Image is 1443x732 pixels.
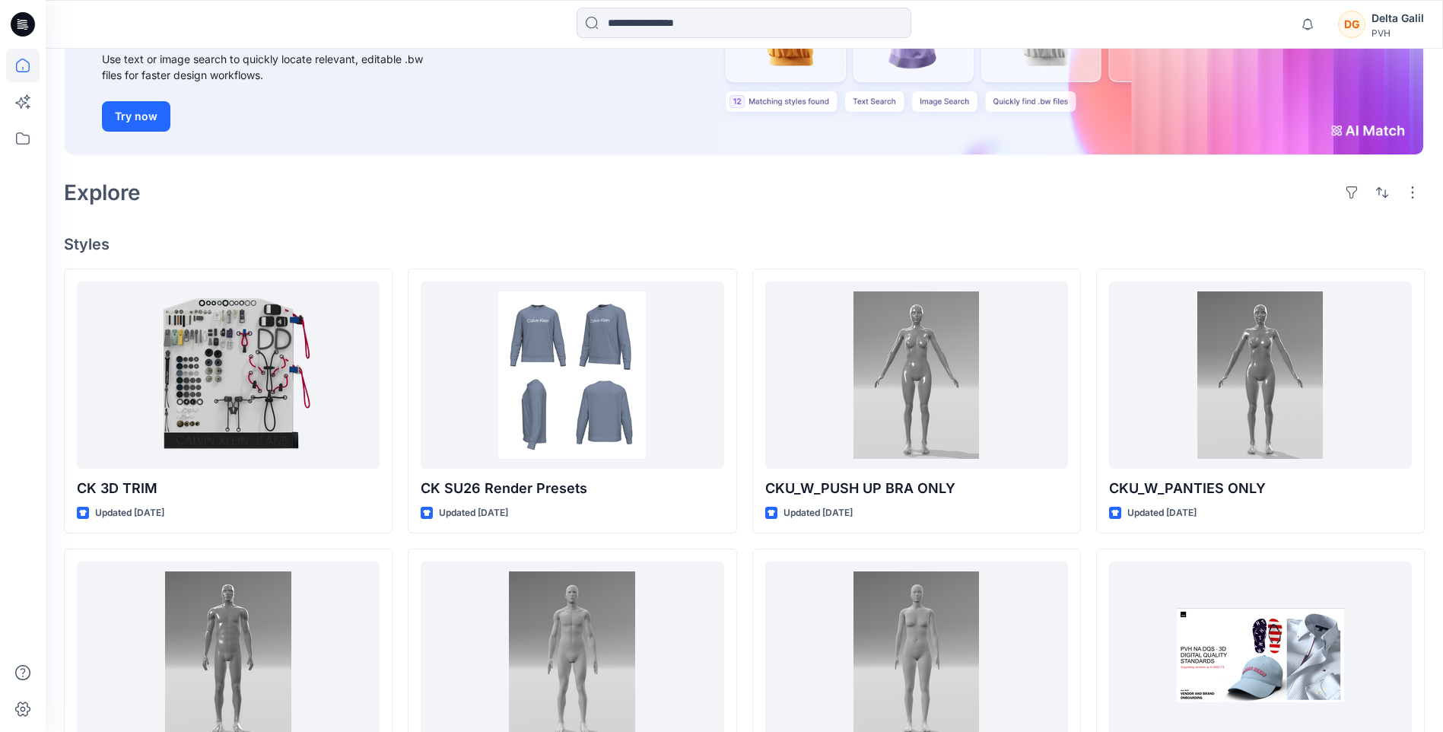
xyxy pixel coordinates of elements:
div: Use text or image search to quickly locate relevant, editable .bw files for faster design workflows. [102,51,444,83]
p: Updated [DATE] [783,505,853,521]
p: CKU_W_PANTIES ONLY [1109,478,1412,499]
p: CK SU26 Render Presets [421,478,723,499]
p: CKU_W_PUSH UP BRA ONLY [765,478,1068,499]
div: DG [1338,11,1365,38]
button: Try now [102,101,170,132]
a: CK SU26 Render Presets [421,282,723,468]
p: Updated [DATE] [1127,505,1197,521]
div: PVH [1371,27,1424,39]
a: CKU_W_PANTIES ONLY [1109,282,1412,468]
h4: Styles [64,235,1425,253]
a: CK 3D TRIM [77,282,380,468]
div: Delta Galil [1371,9,1424,27]
a: CKU_W_PUSH UP BRA ONLY [765,282,1068,468]
h2: Explore [64,180,141,205]
p: Updated [DATE] [95,505,164,521]
p: Updated [DATE] [439,505,508,521]
p: CK 3D TRIM [77,478,380,499]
